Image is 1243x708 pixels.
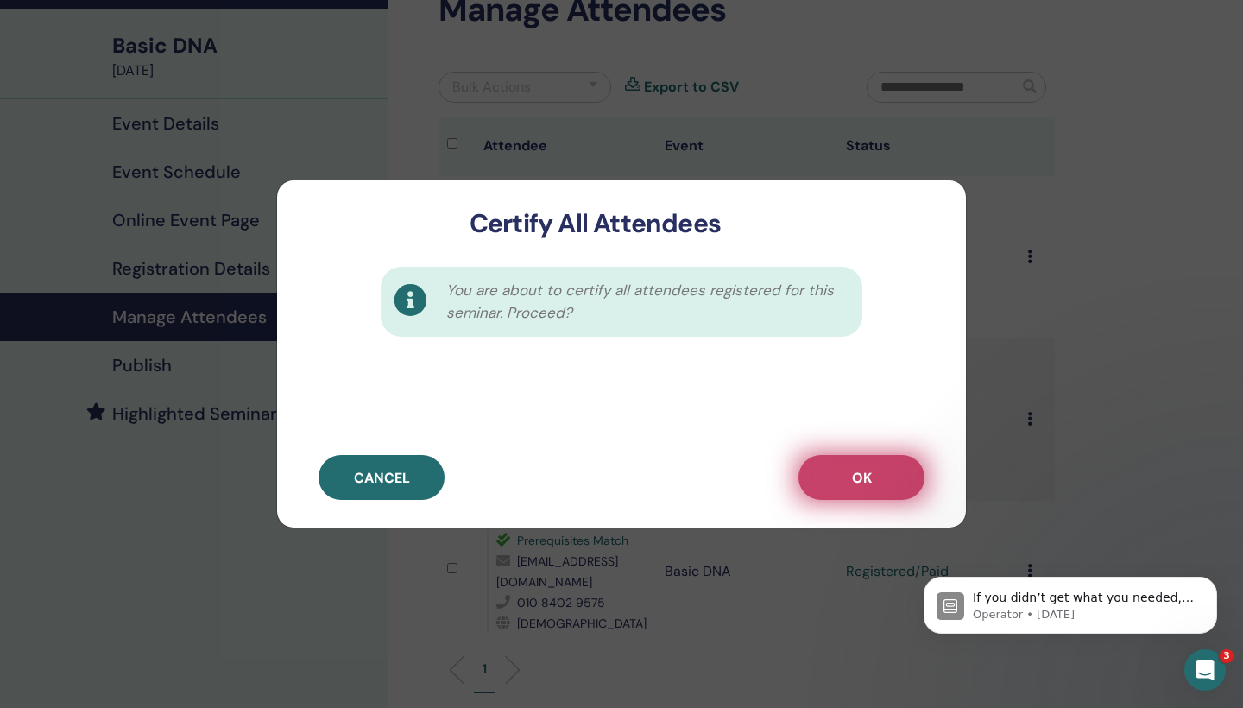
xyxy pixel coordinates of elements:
[1220,649,1234,663] span: 3
[354,469,410,487] span: Cancel
[852,469,872,487] span: OK
[798,455,924,500] button: OK
[446,280,843,324] span: You are about to certify all attendees registered for this seminar. Proceed?
[319,455,445,500] button: Cancel
[898,540,1243,661] iframe: Intercom notifications message
[305,208,886,239] h3: Certify All Attendees
[1184,649,1226,691] iframe: Intercom live chat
